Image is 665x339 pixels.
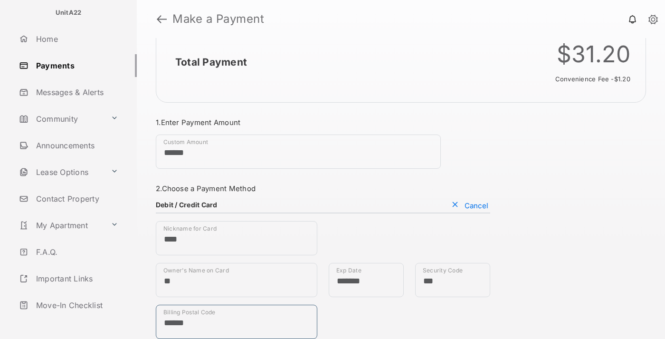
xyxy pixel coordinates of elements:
a: Payments [15,54,137,77]
h3: 1. Enter Payment Amount [156,118,490,127]
h4: Debit / Credit Card [156,201,218,209]
a: Lease Options [15,161,107,184]
button: Cancel [449,201,490,210]
iframe: Credit card field [329,221,490,263]
div: $31.20 [548,40,630,68]
a: Home [15,28,137,50]
a: F.A.Q. [15,241,137,263]
a: Important Links [15,267,122,290]
p: UnitA22 [56,8,82,18]
a: Contact Property [15,187,137,210]
strong: Make a Payment [172,13,264,25]
h2: Total Payment [175,56,247,68]
a: My Apartment [15,214,107,237]
h3: 2. Choose a Payment Method [156,184,490,193]
span: Convenience fee - $1.20 [555,76,630,83]
a: Announcements [15,134,137,157]
a: Community [15,107,107,130]
a: Messages & Alerts [15,81,137,104]
a: Move-In Checklist [15,294,137,317]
